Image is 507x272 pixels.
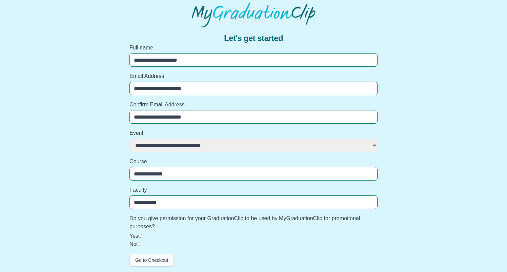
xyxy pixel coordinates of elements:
[129,72,378,80] label: Email Address
[129,186,378,194] label: Faculty
[129,233,138,239] label: Yes
[129,44,378,52] label: Full name
[224,33,283,44] span: Let's get started
[129,241,136,247] label: No
[129,129,378,137] label: Event
[129,158,378,166] label: Course
[129,254,174,267] button: Go to Checkout
[129,214,378,231] label: Do you give permission for your GraduationClip to be used by MyGraduationClip for promotional pur...
[129,101,378,109] label: Confirm Email Address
